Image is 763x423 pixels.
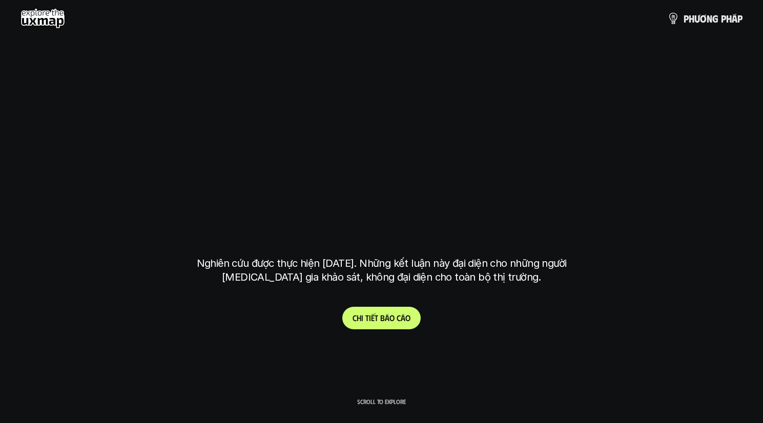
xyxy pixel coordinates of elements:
span: h [726,13,732,24]
span: á [385,313,389,323]
span: t [365,313,369,323]
span: o [389,313,395,323]
span: i [361,313,363,323]
span: ơ [700,13,707,24]
span: b [380,313,385,323]
span: h [357,313,361,323]
span: n [707,13,712,24]
span: á [401,313,405,323]
span: o [405,313,410,323]
span: p [737,13,743,24]
h1: tại [GEOGRAPHIC_DATA] [199,202,564,245]
span: ế [371,313,375,323]
span: p [721,13,726,24]
span: i [369,313,371,323]
a: Chitiếtbáocáo [342,307,421,329]
span: á [732,13,737,24]
a: phươngpháp [667,8,743,29]
span: C [353,313,357,323]
p: Nghiên cứu được thực hiện [DATE]. Những kết luận này đại diện cho những người [MEDICAL_DATA] gia ... [190,257,574,284]
span: ư [694,13,700,24]
span: t [375,313,378,323]
h6: Kết quả nghiên cứu [346,96,424,108]
span: p [684,13,689,24]
p: Scroll to explore [357,398,406,405]
h1: phạm vi công việc của [195,121,569,164]
span: h [689,13,694,24]
span: c [397,313,401,323]
span: g [712,13,718,24]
